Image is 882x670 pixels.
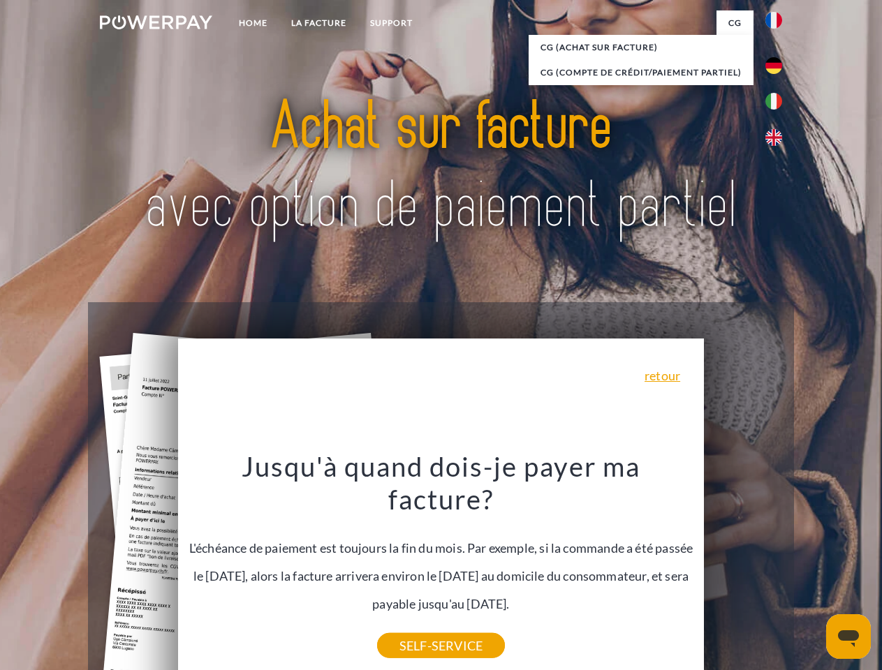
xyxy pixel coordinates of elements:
[227,10,279,36] a: Home
[826,614,871,659] iframe: Bouton de lancement de la fenêtre de messagerie
[186,449,696,646] div: L'échéance de paiement est toujours la fin du mois. Par exemple, si la commande a été passée le [...
[765,12,782,29] img: fr
[529,35,754,60] a: CG (achat sur facture)
[279,10,358,36] a: LA FACTURE
[529,60,754,85] a: CG (Compte de crédit/paiement partiel)
[186,449,696,516] h3: Jusqu'à quand dois-je payer ma facture?
[765,129,782,146] img: en
[645,369,680,382] a: retour
[716,10,754,36] a: CG
[765,93,782,110] img: it
[133,67,749,267] img: title-powerpay_fr.svg
[377,633,505,658] a: SELF-SERVICE
[358,10,425,36] a: Support
[765,57,782,74] img: de
[100,15,212,29] img: logo-powerpay-white.svg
